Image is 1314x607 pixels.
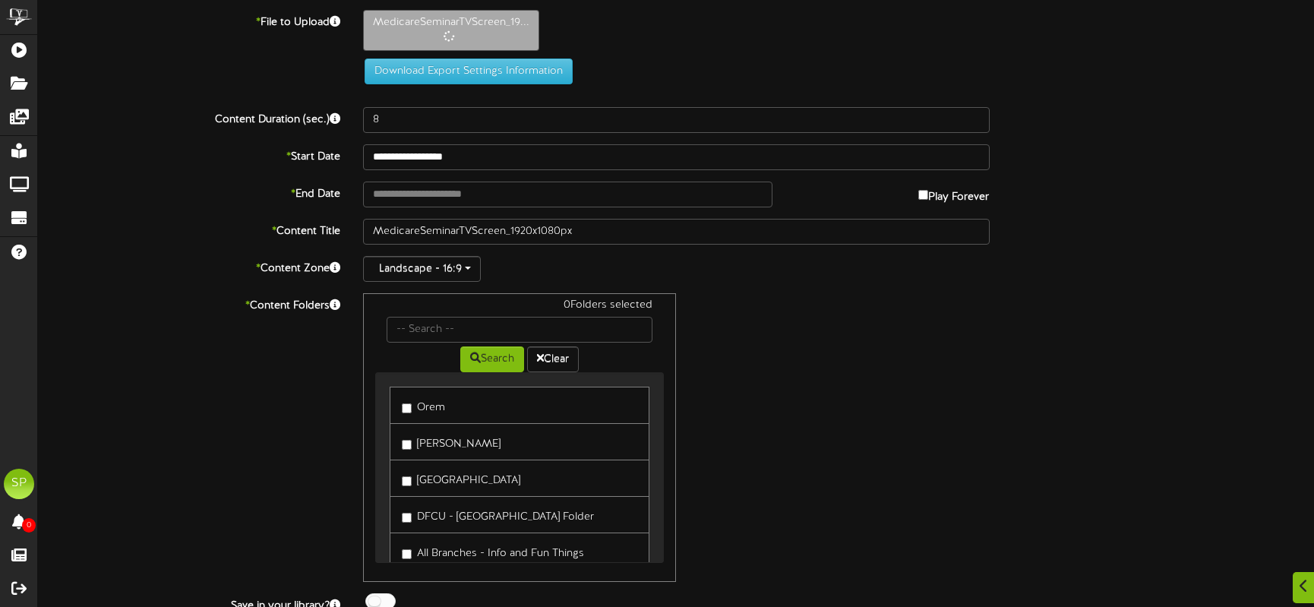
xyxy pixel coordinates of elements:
[365,58,573,84] button: Download Export Settings Information
[27,144,352,165] label: Start Date
[27,219,352,239] label: Content Title
[363,219,990,245] input: Title of this Content
[402,432,501,452] label: [PERSON_NAME]
[402,541,584,561] label: All Branches - Info and Fun Things
[375,298,665,317] div: 0 Folders selected
[402,504,594,525] label: DFCU - [GEOGRAPHIC_DATA] Folder
[402,468,520,488] label: [GEOGRAPHIC_DATA]
[402,395,445,416] label: Orem
[4,469,34,499] div: SP
[402,549,412,559] input: All Branches - Info and Fun Things
[402,476,412,486] input: [GEOGRAPHIC_DATA]
[27,107,352,128] label: Content Duration (sec.)
[27,10,352,30] label: File to Upload
[402,513,412,523] input: DFCU - [GEOGRAPHIC_DATA] Folder
[460,346,524,372] button: Search
[27,293,352,314] label: Content Folders
[27,256,352,277] label: Content Zone
[918,190,928,200] input: Play Forever
[918,182,989,205] label: Play Forever
[363,256,481,282] button: Landscape - 16:9
[357,65,573,77] a: Download Export Settings Information
[387,317,653,343] input: -- Search --
[527,346,579,372] button: Clear
[22,518,36,533] span: 0
[402,403,412,413] input: Orem
[402,440,412,450] input: [PERSON_NAME]
[27,182,352,202] label: End Date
